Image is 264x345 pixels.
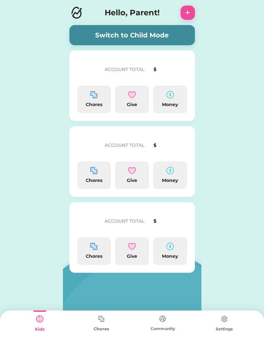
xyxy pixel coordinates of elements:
img: type%3Dchores%2C%20state%3Ddefault.svg [95,312,108,325]
img: yH5BAEAAAAALAAAAAABAAEAAAIBRAA7 [77,210,98,231]
div: Settings [194,326,255,332]
div: Money [156,253,184,260]
div: ACCOUNT TOTAL [105,218,151,225]
div: Chores [71,326,132,332]
img: interface-favorite-heart--reward-social-rating-media-heart-it-like-favorite-love.svg [128,91,136,99]
img: Logo.svg [69,6,84,20]
button: + [181,6,195,20]
div: Money [156,101,184,108]
img: type%3Dkids%2C%20state%3Dselected.svg [33,312,46,325]
button: Switch to Child Mode [69,25,195,45]
div: Community [132,326,194,332]
div: ACCOUNT TOTAL [105,142,151,149]
img: programming-module-puzzle-1--code-puzzle-module-programming-plugin-piece.svg [90,167,98,174]
img: money-cash-dollar-coin--accounting-billing-payment-cash-coin-currency-money-finance.svg [166,242,174,250]
img: interface-favorite-heart--reward-social-rating-media-heart-it-like-favorite-love.svg [128,242,136,250]
img: money-cash-dollar-coin--accounting-billing-payment-cash-coin-currency-money-finance.svg [166,91,174,99]
img: yH5BAEAAAAALAAAAAABAAEAAAIBRAA7 [77,58,98,79]
img: type%3Dchores%2C%20state%3Ddefault.svg [156,312,169,325]
div: Give [118,101,146,108]
div: Give [118,177,146,184]
div: Kids [9,326,71,333]
img: programming-module-puzzle-1--code-puzzle-module-programming-plugin-piece.svg [90,242,98,250]
div: $ [154,66,187,73]
img: interface-favorite-heart--reward-social-rating-media-heart-it-like-favorite-love.svg [128,167,136,174]
div: Money [156,177,184,184]
div: Chores [80,177,109,184]
div: Chores [80,253,109,260]
img: money-cash-dollar-coin--accounting-billing-payment-cash-coin-currency-money-finance.svg [166,167,174,174]
div: Chores [80,101,109,108]
h4: Hello, Parent! [105,7,160,19]
div: $ [154,218,187,225]
div: Give [118,253,146,260]
div: ACCOUNT TOTAL [105,66,151,73]
img: yH5BAEAAAAALAAAAAABAAEAAAIBRAA7 [77,134,98,155]
img: type%3Dchores%2C%20state%3Ddefault.svg [218,312,231,325]
div: $ [154,142,187,149]
img: programming-module-puzzle-1--code-puzzle-module-programming-plugin-piece.svg [90,91,98,99]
